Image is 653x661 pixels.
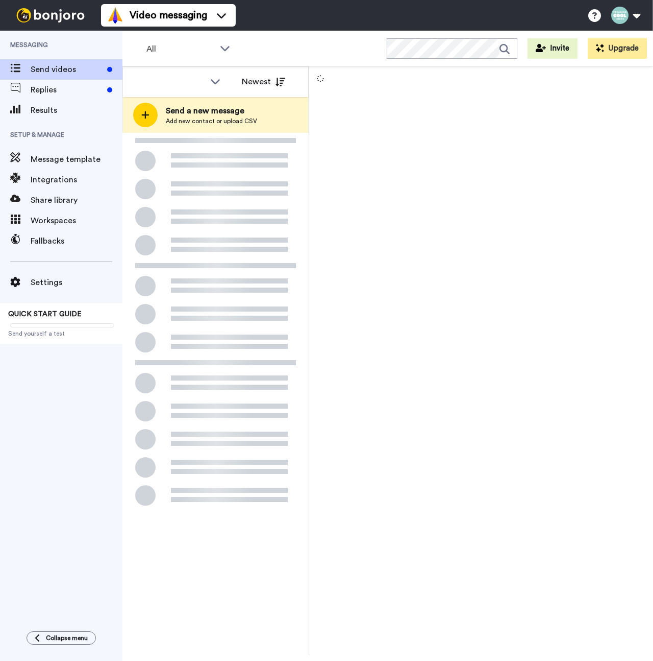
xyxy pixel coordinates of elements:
span: Fallbacks [31,235,122,247]
span: Workspaces [31,215,122,227]
span: Share library [31,194,122,206]
img: bj-logo-header-white.svg [12,8,89,22]
img: vm-color.svg [107,7,123,23]
span: Add new contact or upload CSV [166,117,257,125]
span: Send yourself a test [8,329,114,338]
button: Upgrade [588,38,647,59]
button: Collapse menu [27,631,96,645]
span: Message template [31,153,122,166]
button: Newest [234,72,293,92]
span: Integrations [31,174,122,186]
button: Invite [528,38,577,59]
span: Video messaging [130,8,207,22]
span: QUICK START GUIDE [8,311,82,318]
span: Send a new message [166,105,257,117]
span: Results [31,104,122,116]
span: Replies [31,84,103,96]
span: All [146,43,215,55]
span: Send videos [31,63,103,76]
span: Collapse menu [46,634,88,642]
span: Settings [31,276,122,289]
